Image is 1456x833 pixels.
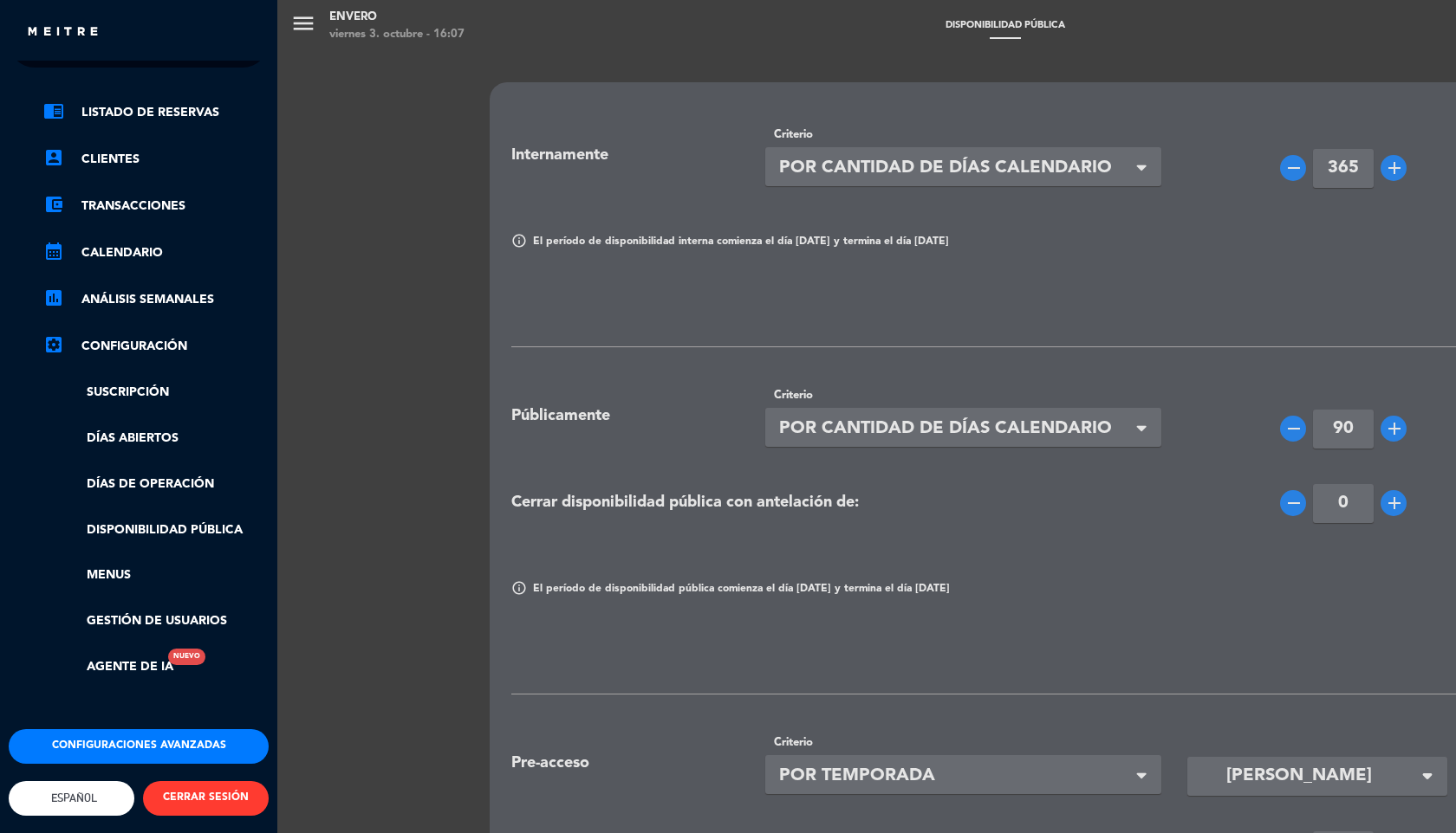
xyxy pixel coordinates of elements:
[43,429,269,449] a: Días abiertos
[43,194,64,215] i: account_balance_wallet
[43,102,269,123] a: chrome_reader_modeListado de Reservas
[26,26,100,39] img: MEITRE
[43,611,269,631] a: Gestión de usuarios
[43,242,269,263] a: calendar_monthCalendario
[43,196,269,216] a: account_balance_walletTransacciones
[43,147,64,168] i: account_box
[43,289,269,310] a: assessmentANÁLISIS SEMANALES
[43,334,64,355] i: settings_applications
[43,565,269,585] a: Menus
[43,241,64,262] i: calendar_month
[43,475,269,494] a: Días de Operación
[143,781,269,816] button: CERRAR SESIÓN
[168,649,205,665] div: Nuevo
[9,729,269,764] button: Configuraciones avanzadas
[43,100,64,121] i: chrome_reader_mode
[43,149,269,170] a: account_boxClientes
[43,383,269,403] a: Suscripción
[43,336,269,357] a: Configuración
[43,287,64,308] i: assessment
[43,657,173,677] a: Agente de IANuevo
[47,791,97,804] span: Español
[43,520,269,540] a: Disponibilidad pública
